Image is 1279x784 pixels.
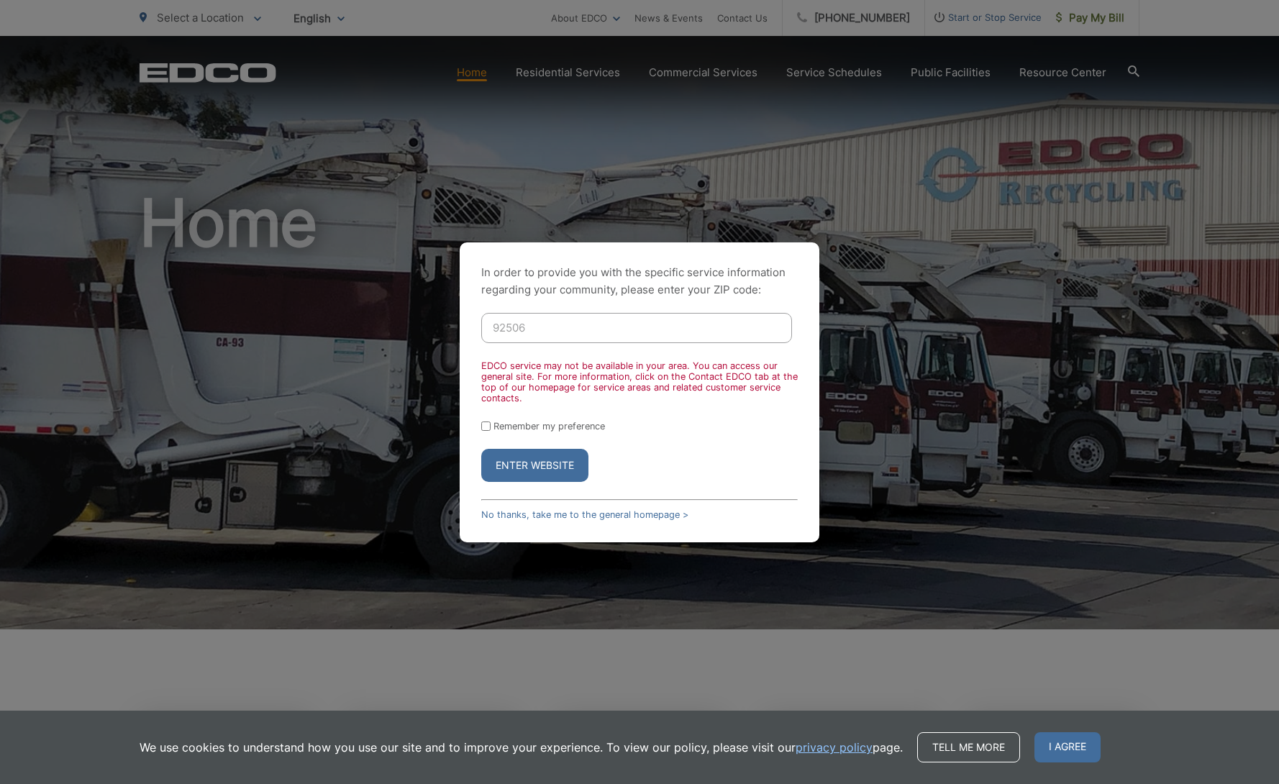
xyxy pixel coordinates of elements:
[796,739,873,756] a: privacy policy
[481,509,688,520] a: No thanks, take me to the general homepage >
[140,739,903,756] p: We use cookies to understand how you use our site and to improve your experience. To view our pol...
[481,313,792,343] input: Enter ZIP Code
[917,732,1020,762] a: Tell me more
[1034,732,1101,762] span: I agree
[481,449,588,482] button: Enter Website
[481,360,798,404] div: EDCO service may not be available in your area. You can access our general site. For more informa...
[493,421,605,432] label: Remember my preference
[481,264,798,298] p: In order to provide you with the specific service information regarding your community, please en...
